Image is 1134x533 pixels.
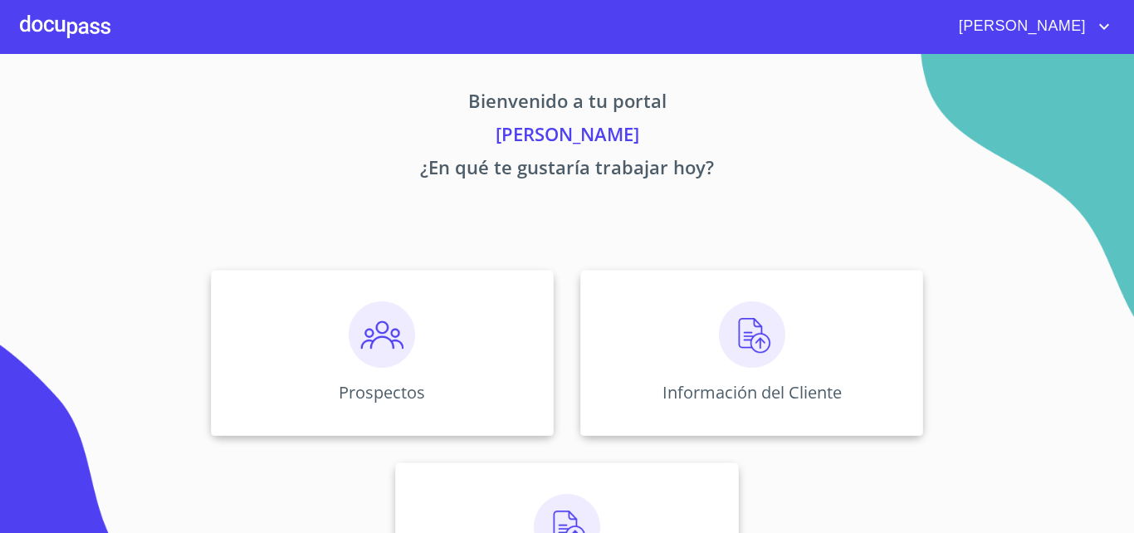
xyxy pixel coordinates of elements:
p: Información del Cliente [662,381,842,403]
p: Prospectos [339,381,425,403]
p: ¿En qué te gustaría trabajar hoy? [56,154,1078,187]
img: carga.png [719,301,785,368]
span: [PERSON_NAME] [946,13,1094,40]
p: Bienvenido a tu portal [56,87,1078,120]
button: account of current user [946,13,1114,40]
p: [PERSON_NAME] [56,120,1078,154]
img: prospectos.png [349,301,415,368]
